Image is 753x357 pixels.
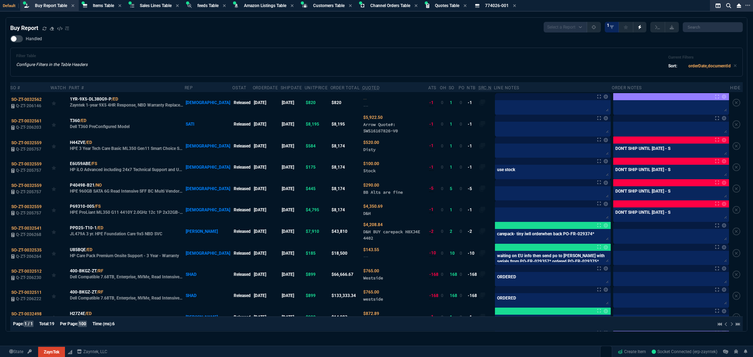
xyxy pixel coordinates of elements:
[69,220,185,242] td: JL479A 3 yr. HPE Foundation Care 9x5 NBD SVC
[3,4,19,8] span: Default
[60,322,78,327] span: Per Page:
[330,178,362,199] td: $8,174
[70,188,184,194] p: HPE 960GB SATA 6G Read Intensive SFF BC Multi Vendor SSD
[467,157,478,178] td: -1
[723,1,734,10] nx-icon: Search
[305,264,330,285] td: $899
[16,232,41,237] span: Q-ZT-206268
[683,22,743,32] input: Search
[305,92,330,113] td: $820
[281,220,305,242] td: [DATE]
[16,211,41,216] span: Q-ZT-205757
[363,122,398,133] span: Arrow Quote#: SWS16167826-V0
[7,349,25,355] a: Global State
[330,285,362,306] td: $133,333.34
[363,296,383,302] span: westside
[441,165,443,170] span: 0
[94,203,101,210] a: /FS
[330,220,362,242] td: $43,810
[441,186,443,191] span: 0
[232,199,252,220] td: Released
[185,220,233,242] td: [PERSON_NAME]
[70,247,86,253] span: U85BQE
[460,100,462,105] span: 0
[16,54,88,59] h6: Filter Table
[185,135,233,157] td: [DEMOGRAPHIC_DATA]
[253,157,281,178] td: [DATE]
[80,117,86,124] a: /ED
[70,274,184,280] p: Dell Compatible 7.68TB, Enterprise, NVMe, Read Intensive Drive, U.2, Gen4 with Carrier
[70,210,184,215] p: HPE ProLiant ML350 G11 4410Y 2.0GHz 12c 1P 2x32GB‑R 8SFF MR408i‑o 2x480GB SSD 2x800W PS NA
[467,264,478,285] td: -168
[441,315,443,320] span: 0
[118,3,121,9] nx-icon: Close Tab
[363,140,379,145] span: Quoted Cost
[70,268,97,274] span: 400-BKGZ-ZT
[10,24,38,32] h4: Buy Report
[363,290,379,295] span: Quoted Cost
[363,115,383,120] span: Quoted Cost
[449,220,459,242] td: 2
[69,264,185,285] td: Dell Compatible 7.68TB, Enterprise, NVMe, Read Intensive Drive, U.2, Gen4 with Carrier
[52,248,68,258] div: Add to Watchlist
[330,264,362,285] td: $66,666.67
[97,289,103,295] a: /RF
[253,220,281,242] td: [DATE]
[232,85,246,91] div: oStat
[185,178,233,199] td: [DEMOGRAPHIC_DATA]
[16,103,41,108] span: Q-ZT-206146
[363,97,367,102] span: Quoted Cost
[16,125,41,130] span: Q-ZT-206203
[429,121,434,128] div: -1
[305,285,330,306] td: $899
[11,248,42,253] span: SO-ZT-0032535
[429,250,436,256] div: -10
[460,272,462,277] span: 0
[305,220,330,242] td: $7,910
[26,36,42,42] span: Handled
[112,96,118,102] a: /ED
[52,270,68,279] div: Add to Watchlist
[330,92,362,113] td: $820
[52,141,68,151] div: Add to Watchlist
[607,23,609,28] span: 1
[97,268,103,274] a: /RF
[449,157,459,178] td: 1
[232,92,252,113] td: Released
[232,178,252,199] td: Released
[652,349,717,355] a: 7-URrdMlruRB3dxJAADw
[441,229,443,234] span: 0
[70,203,94,210] span: P69310-005
[52,184,68,194] div: Add to Watchlist
[49,322,54,327] span: 19
[734,1,744,10] nx-icon: Close Workbench
[281,113,305,135] td: [DATE]
[52,98,68,108] div: Add to Watchlist
[363,268,379,273] span: Quoted Cost
[50,85,66,91] div: Watch
[429,99,434,106] div: -1
[281,157,305,178] td: [DATE]
[69,285,185,306] td: Dell Compatible 7.68TB, Enterprise, NVMe, Read Intensive Drive, U.2, Gen4 with Carrier
[11,290,42,295] span: SO-ZT-0032511
[69,178,185,199] td: HPE 960GB SATA 6G Read Intensive SFF BC Multi Vendor SSD
[460,186,462,191] span: 0
[363,254,368,259] span: --
[349,3,352,9] nx-icon: Close Tab
[485,3,509,8] span: 774026-001
[176,3,179,9] nx-icon: Close Tab
[253,242,281,264] td: [DATE]
[330,157,362,178] td: $8,174
[441,251,443,256] span: 0
[11,97,42,102] span: SO-ZT-0032562
[185,92,233,113] td: [DEMOGRAPHIC_DATA]
[11,204,42,209] span: SO-ZT-0032559
[441,144,443,149] span: 0
[232,157,252,178] td: Released
[449,85,454,91] div: SO
[414,3,418,9] nx-icon: Close Tab
[467,199,478,220] td: -1
[429,206,434,213] div: -1
[281,199,305,220] td: [DATE]
[441,100,443,105] span: 0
